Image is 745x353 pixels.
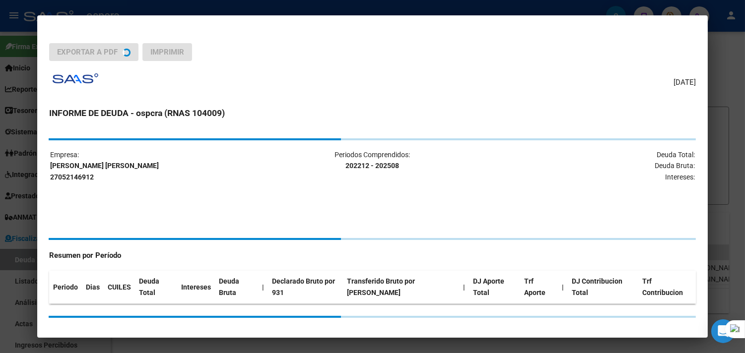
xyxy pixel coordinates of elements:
[215,271,258,303] th: Deuda Bruta
[258,271,268,303] th: |
[480,149,695,183] p: Deuda Total: Deuda Bruta: Intereses:
[49,107,696,119] h3: INFORME DE DEUDA - ospcra (RNAS 104009)
[343,271,459,303] th: Transferido Bruto por [PERSON_NAME]
[49,271,82,303] th: Periodo
[50,149,265,183] p: Empresa:
[639,271,696,303] th: Trf Contribucion
[469,271,520,303] th: DJ Aporte Total
[266,149,480,172] p: Periodos Comprendidos:
[82,271,104,303] th: Dias
[568,271,639,303] th: DJ Contribucion Total
[50,162,159,181] strong: [PERSON_NAME] [PERSON_NAME] 27052146912
[558,271,568,303] th: |
[345,162,399,170] strong: 202212 - 202508
[57,48,118,57] span: Exportar a PDF
[268,271,343,303] th: Declarado Bruto por 931
[49,250,696,261] h4: Resumen por Período
[520,271,558,303] th: Trf Aporte
[711,319,735,343] div: Open Intercom Messenger
[104,271,135,303] th: CUILES
[177,271,215,303] th: Intereses
[49,43,138,61] button: Exportar a PDF
[150,48,184,57] span: Imprimir
[135,271,177,303] th: Deuda Total
[459,271,469,303] th: |
[674,77,696,88] span: [DATE]
[142,43,192,61] button: Imprimir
